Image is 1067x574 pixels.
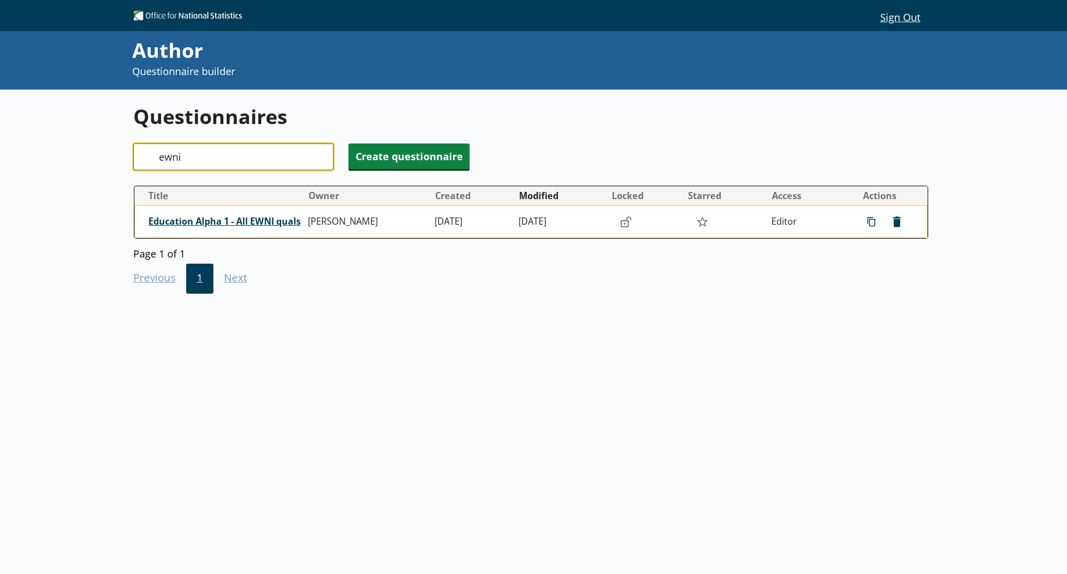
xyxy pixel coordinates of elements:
button: Create questionnaire [348,143,470,169]
td: [DATE] [430,206,514,238]
button: Star [690,211,714,232]
span: Education Alpha 1 - All EWNI quals [148,216,303,227]
button: Starred [684,187,767,205]
button: Access [767,187,851,205]
td: [DATE] [514,206,607,238]
button: 1 [186,264,213,294]
div: Author [132,37,718,65]
button: Locked [607,187,682,205]
button: Created [430,187,513,205]
div: Page 1 of 1 [133,244,929,260]
h1: Questionnaires [133,103,929,130]
input: Search questionnaire titles [133,143,333,170]
button: Owner [304,187,430,205]
td: [PERSON_NAME] [303,206,430,238]
button: Sign Out [871,7,929,26]
td: Editor [767,206,851,238]
button: Title [139,187,303,205]
th: Actions [851,186,928,206]
p: Questionnaire builder [132,65,718,78]
button: Modified [515,187,606,205]
button: Lock [615,212,637,231]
